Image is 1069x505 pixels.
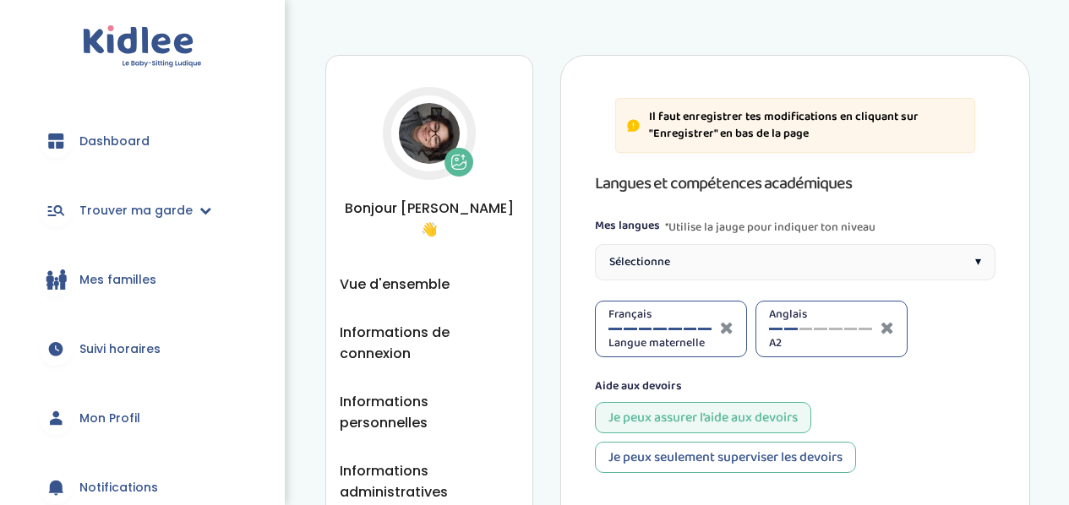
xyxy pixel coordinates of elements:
span: Notifications [79,479,158,497]
img: logo.svg [83,25,202,68]
button: Vue d'ensemble [340,274,450,295]
span: Mon Profil [79,410,140,427]
span: Suivi horaires [79,340,161,358]
label: Aide aux devoirs [595,377,682,395]
span: Dashboard [79,133,150,150]
span: *Utilise la jauge pour indiquer ton niveau [665,217,875,237]
p: Il faut enregistrer tes modifications en cliquant sur "Enregistrer" en bas de la page [649,109,964,142]
button: Informations administratives [340,460,519,502]
span: Mes familles [79,271,156,289]
span: A2 [769,334,872,352]
button: Informations personnelles [340,391,519,433]
a: Mon Profil [25,388,259,448]
span: Sélectionne [609,253,670,271]
img: Avatar [399,103,460,164]
span: Langues et compétences académiques [595,170,852,197]
a: Trouver ma garde [25,180,259,241]
span: Trouver ma garde [79,202,193,220]
div: Je peux assurer l’aide aux devoirs [595,402,811,433]
span: Anglais [769,306,872,323]
span: Français [608,306,712,323]
a: Mes familles [25,249,259,310]
a: Suivi horaires [25,318,259,379]
label: Mes langues [595,217,660,237]
span: ▾ [975,253,981,271]
div: Je peux seulement superviser les devoirs [595,442,856,473]
button: Informations de connexion [340,322,519,364]
span: Langue maternelle [608,334,712,352]
span: Bonjour [PERSON_NAME] 👋 [340,198,519,240]
a: Dashboard [25,111,259,171]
